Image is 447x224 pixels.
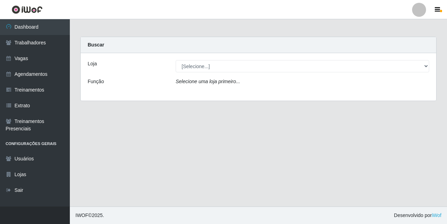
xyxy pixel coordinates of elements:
[88,42,104,48] strong: Buscar
[88,60,97,67] label: Loja
[432,212,441,218] a: iWof
[88,78,104,85] label: Função
[394,212,441,219] span: Desenvolvido por
[176,79,240,84] i: Selecione uma loja primeiro...
[12,5,43,14] img: CoreUI Logo
[75,212,104,219] span: © 2025 .
[75,212,88,218] span: IWOF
